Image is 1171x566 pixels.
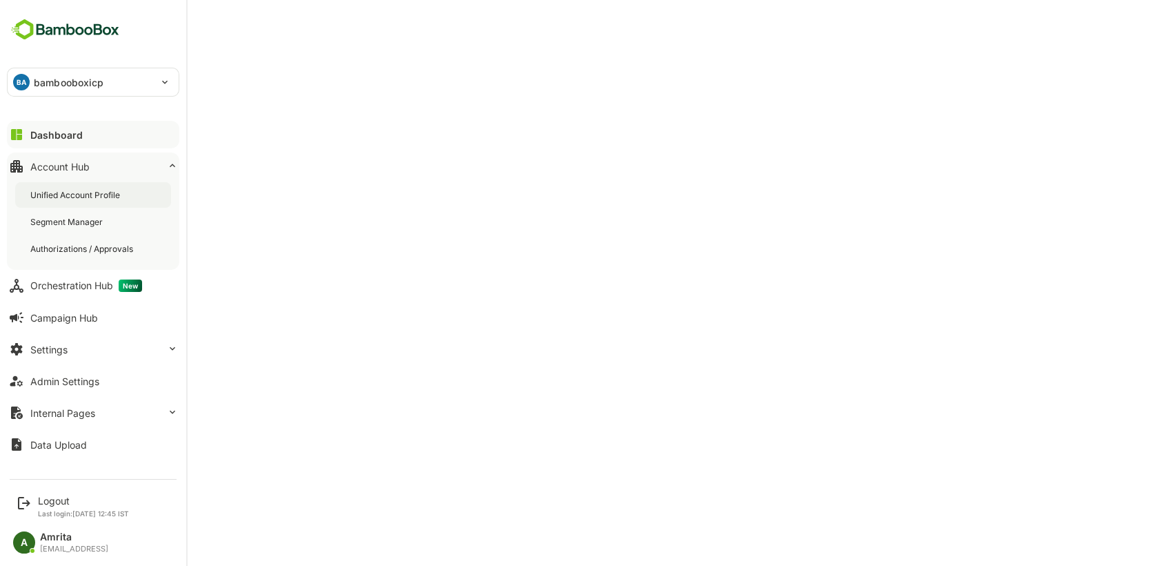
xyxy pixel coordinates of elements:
img: BambooboxFullLogoMark.5f36c76dfaba33ec1ec1367b70bb1252.svg [7,17,123,43]
button: Settings [7,335,179,363]
button: Data Upload [7,431,179,458]
button: Orchestration HubNew [7,272,179,300]
p: Last login: [DATE] 12:45 IST [38,509,129,518]
div: BAbambooboxicp [8,68,179,96]
button: Lumo [7,462,179,490]
div: Campaign Hub [30,312,98,324]
button: Admin Settings [7,367,179,395]
div: Internal Pages [30,407,95,419]
p: bambooboxicp [34,75,104,90]
div: Settings [30,344,68,355]
div: Logout [38,495,129,507]
button: Campaign Hub [7,304,179,331]
div: Amrita [40,531,108,543]
div: Account Hub [30,161,90,173]
div: BA [13,74,30,90]
div: Orchestration Hub [30,280,142,292]
div: Admin Settings [30,375,99,387]
span: New [119,280,142,292]
button: Dashboard [7,121,179,148]
button: Account Hub [7,153,179,180]
div: A [13,531,35,554]
div: Dashboard [30,129,83,141]
button: Internal Pages [7,399,179,427]
div: Data Upload [30,439,87,451]
div: [EMAIL_ADDRESS] [40,545,108,554]
div: Segment Manager [30,216,106,228]
div: Unified Account Profile [30,189,123,201]
div: Authorizations / Approvals [30,243,136,255]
